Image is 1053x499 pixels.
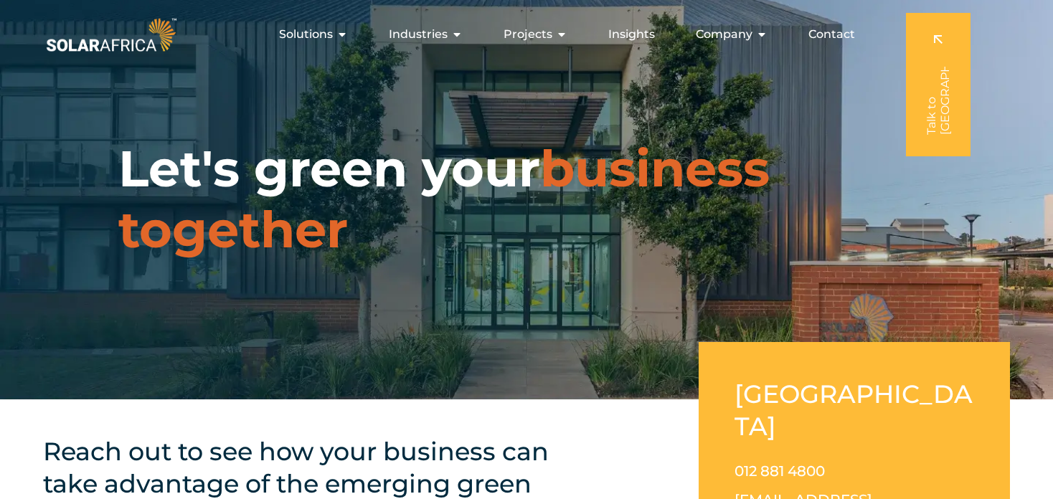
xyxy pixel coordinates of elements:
[118,138,770,260] span: business together
[608,26,655,43] a: Insights
[179,20,867,49] nav: Menu
[179,20,867,49] div: Menu Toggle
[504,26,552,43] span: Projects
[118,138,935,260] h1: Let's green your
[279,26,333,43] span: Solutions
[735,378,974,442] h2: [GEOGRAPHIC_DATA]
[808,26,855,43] a: Contact
[735,462,825,480] a: 012 881 4800
[696,26,752,43] span: Company
[389,26,448,43] span: Industries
